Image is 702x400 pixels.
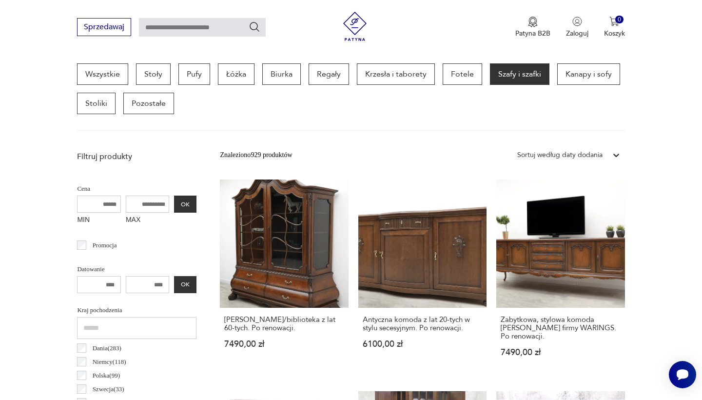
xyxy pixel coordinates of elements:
a: Krzesła i taborety [357,63,435,85]
p: Zaloguj [566,29,588,38]
button: OK [174,276,196,293]
img: Patyna - sklep z meblami i dekoracjami vintage [340,12,370,41]
a: Zabytkowa witryna/biblioteka z lat 60-tych. Po renowacji.[PERSON_NAME]/biblioteka z lat 60-tych. ... [220,180,348,376]
p: 6100,00 zł [363,340,482,348]
a: Kanapy i sofy [557,63,620,85]
p: Promocja [93,240,117,251]
p: 7490,00 zł [501,348,620,357]
a: Stoły [136,63,171,85]
a: Fotele [443,63,482,85]
a: Biurka [262,63,301,85]
a: Szafy i szafki [490,63,549,85]
p: Datowanie [77,264,196,275]
p: Dania ( 283 ) [93,343,121,354]
a: Stoliki [77,93,116,114]
a: Pufy [178,63,210,85]
a: Pozostałe [123,93,174,114]
h3: Antyczna komoda z lat 20-tych w stylu secesyjnym. Po renowacji. [363,316,482,332]
p: Niemcy ( 118 ) [93,357,126,367]
a: Antyczna komoda z lat 20-tych w stylu secesyjnym. Po renowacji.Antyczna komoda z lat 20-tych w st... [358,180,487,376]
button: Patyna B2B [515,17,550,38]
p: Szwecja ( 33 ) [93,384,124,395]
a: Łóżka [218,63,254,85]
a: Sprzedawaj [77,24,131,31]
img: Ikona medalu [528,17,538,27]
iframe: Smartsupp widget button [669,361,696,388]
a: Wszystkie [77,63,128,85]
button: Szukaj [249,21,260,33]
label: MIN [77,213,121,228]
h3: [PERSON_NAME]/biblioteka z lat 60-tych. Po renowacji. [224,316,344,332]
button: 0Koszyk [604,17,625,38]
a: Regały [309,63,349,85]
img: Ikonka użytkownika [572,17,582,26]
h3: Zabytkowa, stylowa komoda [PERSON_NAME] firmy WARINGS. Po renowacji. [501,316,620,340]
p: Kraj pochodzenia [77,305,196,316]
p: Koszyk [604,29,625,38]
p: Filtruj produkty [77,151,196,162]
label: MAX [126,213,170,228]
button: Sprzedawaj [77,18,131,36]
p: Polska ( 99 ) [93,370,120,381]
div: Sortuj według daty dodania [517,150,603,160]
a: Ikona medaluPatyna B2B [515,17,550,38]
button: OK [174,196,196,213]
div: Znaleziono 929 produktów [220,150,292,160]
p: Patyna B2B [515,29,550,38]
img: Ikona koszyka [609,17,619,26]
a: Zabytkowa, stylowa komoda ludwik firmy WARINGS. Po renowacji.Zabytkowa, stylowa komoda [PERSON_NA... [496,180,624,376]
p: Cena [77,183,196,194]
p: 7490,00 zł [224,340,344,348]
button: Zaloguj [566,17,588,38]
div: 0 [615,16,624,24]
